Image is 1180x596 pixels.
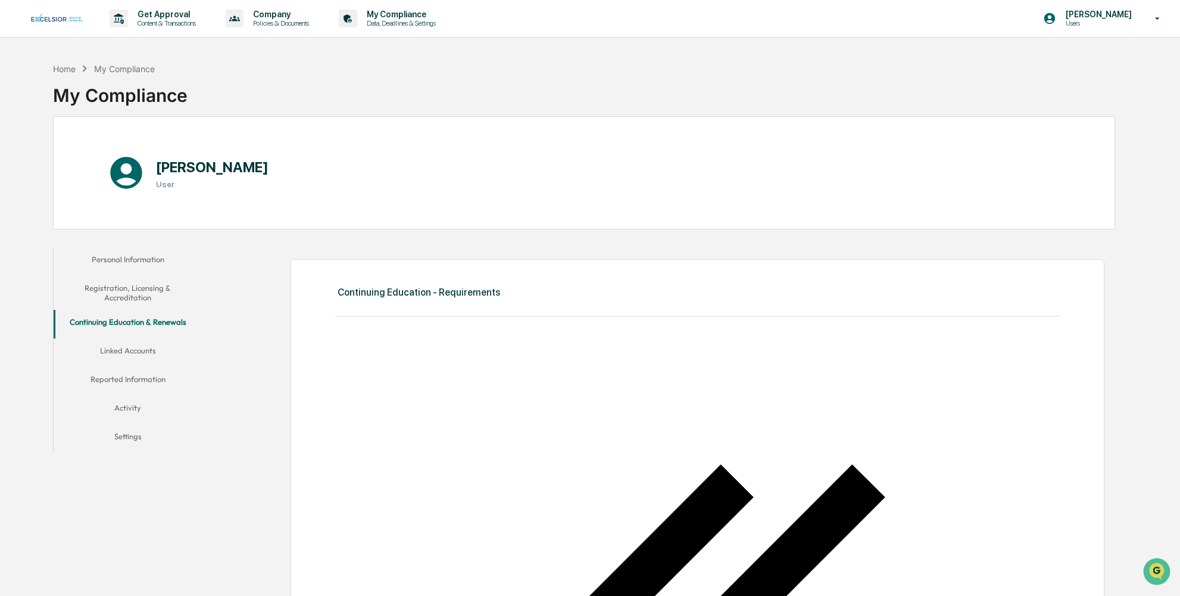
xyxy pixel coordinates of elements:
p: Get Approval [128,10,202,19]
p: Policies & Documents [244,19,315,27]
button: Continuing Education & Renewals [54,310,202,339]
button: Linked Accounts [54,339,202,367]
div: My Compliance [53,75,188,106]
span: Attestations [98,150,148,162]
button: Settings [54,424,202,453]
h3: User [156,179,269,189]
div: My Compliance [94,64,155,74]
input: Clear [31,54,196,67]
div: Continuing Education - Requirements [338,287,500,298]
p: [PERSON_NAME] [1056,10,1138,19]
a: Powered byPylon [84,201,144,211]
p: Data, Deadlines & Settings [357,19,442,27]
a: 🗄️Attestations [82,145,152,167]
a: 🖐️Preclearance [7,145,82,167]
p: Company [244,10,315,19]
button: Personal Information [54,247,202,276]
div: We're available if you need us! [40,103,151,113]
div: Home [53,64,76,74]
button: Activity [54,396,202,424]
p: How can we help? [12,25,217,44]
div: 🗄️ [86,151,96,161]
iframe: Open customer support [1142,557,1174,589]
p: My Compliance [357,10,442,19]
img: 1746055101610-c473b297-6a78-478c-a979-82029cc54cd1 [12,91,33,113]
div: secondary tabs example [54,247,202,453]
span: Preclearance [24,150,77,162]
p: Content & Transactions [128,19,202,27]
button: Start new chat [202,95,217,109]
div: Start new chat [40,91,195,103]
button: Reported Information [54,367,202,396]
h1: [PERSON_NAME] [156,159,269,176]
div: 🔎 [12,174,21,184]
span: Data Lookup [24,173,75,185]
button: Registration, Licensing & Accreditation [54,276,202,310]
span: Pylon [118,202,144,211]
div: 🖐️ [12,151,21,161]
img: logo [29,14,86,23]
p: Users [1056,19,1138,27]
a: 🔎Data Lookup [7,168,80,190]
